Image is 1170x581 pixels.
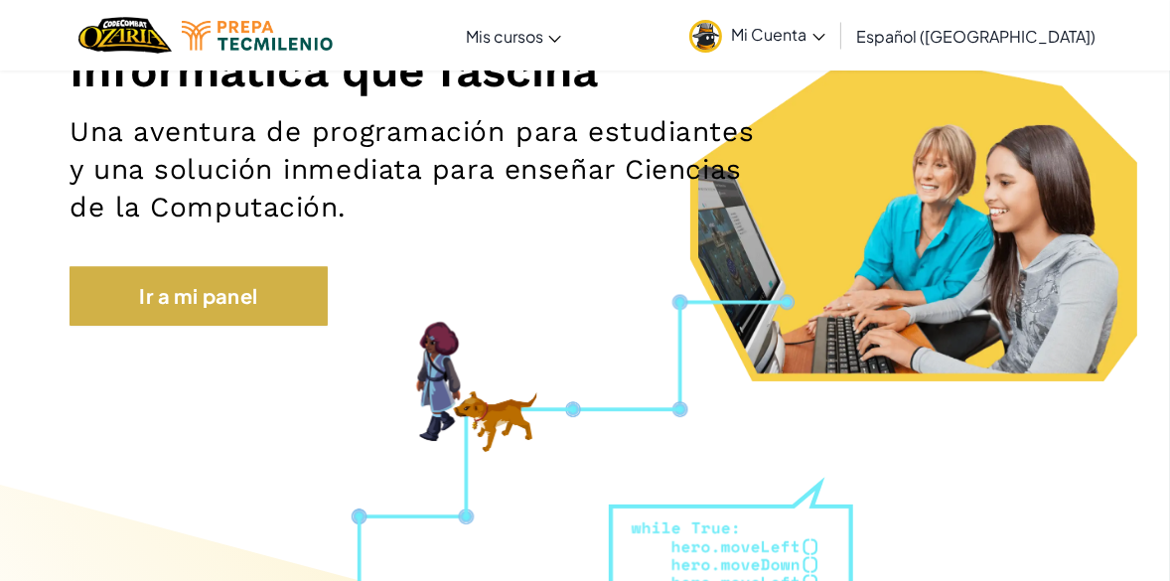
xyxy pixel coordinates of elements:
[70,113,760,226] h2: Una aventura de programación para estudiantes y una solución inmediata para enseñar Ciencias de l...
[70,266,328,326] a: Ir a mi panel
[466,26,543,47] span: Mis cursos
[182,21,333,51] img: Tecmilenio logo
[78,15,171,56] img: Home
[689,20,722,53] img: avatar
[78,15,171,56] a: Ozaria by CodeCombat logo
[456,9,571,63] a: Mis cursos
[857,26,1097,47] span: Español ([GEOGRAPHIC_DATA])
[847,9,1106,63] a: Español ([GEOGRAPHIC_DATA])
[679,4,835,67] a: Mi Cuenta
[732,24,825,45] span: Mi Cuenta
